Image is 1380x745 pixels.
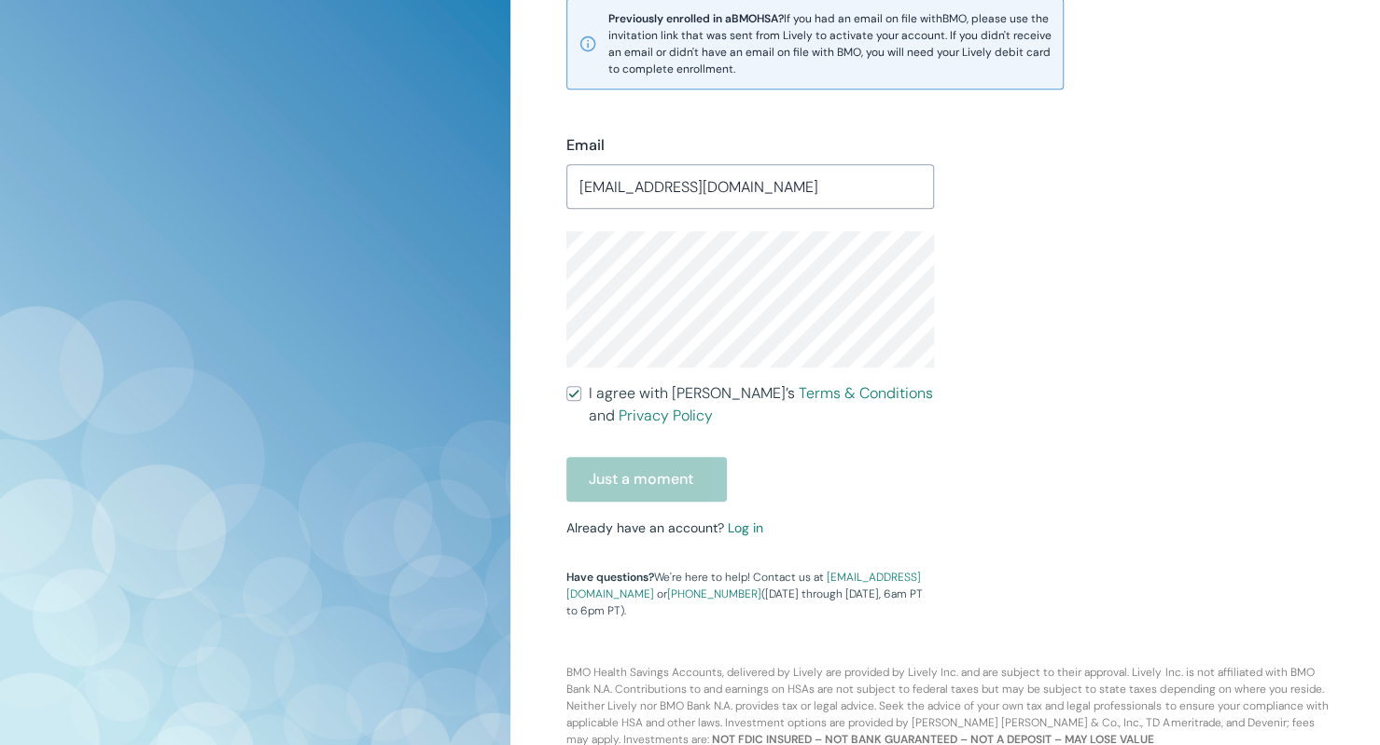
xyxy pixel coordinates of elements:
[608,11,784,26] strong: Previously enrolled in a BMO HSA?
[799,383,933,403] a: Terms & Conditions
[589,382,934,427] span: I agree with [PERSON_NAME]’s and
[566,134,605,157] label: Email
[566,569,934,619] p: We're here to help! Contact us at or ([DATE] through [DATE], 6am PT to 6pm PT).
[608,10,1052,77] span: If you had an email on file with BMO , please use the invitation link that was sent from Lively t...
[728,519,763,536] a: Log in
[566,519,763,536] small: Already have an account?
[667,586,761,601] a: [PHONE_NUMBER]
[566,570,654,585] strong: Have questions?
[619,406,713,425] a: Privacy Policy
